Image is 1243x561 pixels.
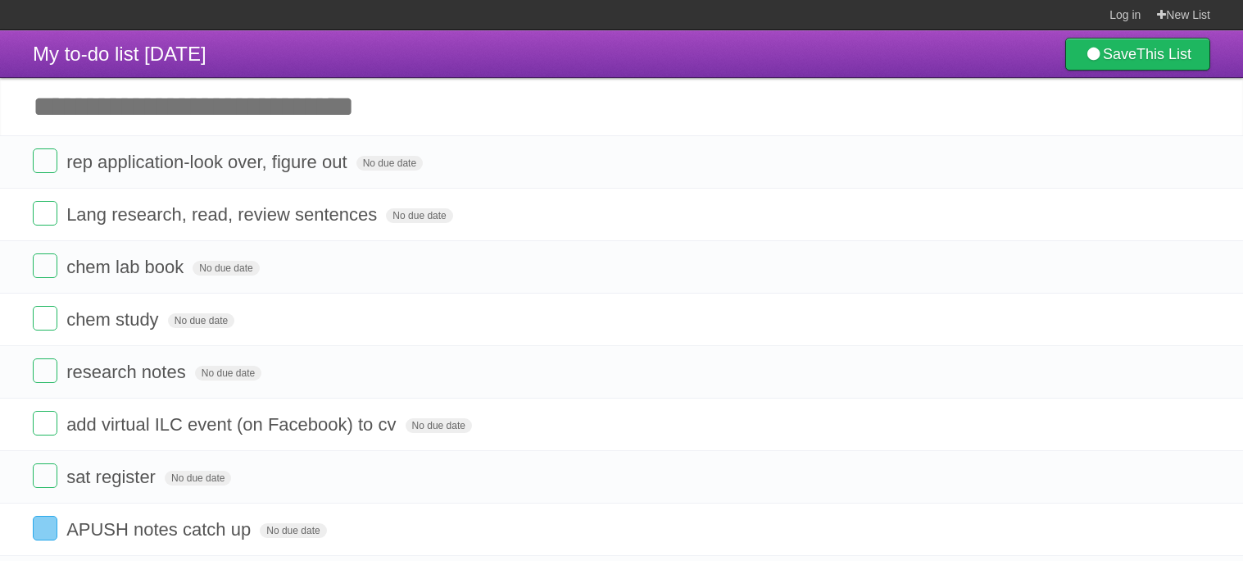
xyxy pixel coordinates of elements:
[33,253,57,278] label: Done
[33,43,206,65] span: My to-do list [DATE]
[66,467,160,487] span: sat register
[66,414,400,435] span: add virtual ILC event (on Facebook) to cv
[33,306,57,331] label: Done
[66,257,188,277] span: chem lab book
[66,362,190,382] span: research notes
[66,309,163,330] span: chem study
[66,152,351,172] span: rep application-look over, figure out
[33,411,57,436] label: Done
[193,261,259,276] span: No due date
[33,516,57,540] label: Done
[1065,38,1210,71] a: SaveThis List
[168,313,234,328] span: No due date
[406,418,472,433] span: No due date
[195,366,261,381] span: No due date
[66,519,255,540] span: APUSH notes catch up
[260,523,326,538] span: No due date
[33,148,57,173] label: Done
[33,463,57,488] label: Done
[66,204,381,225] span: Lang research, read, review sentences
[386,208,452,223] span: No due date
[33,358,57,383] label: Done
[356,156,423,171] span: No due date
[33,201,57,226] label: Done
[1136,46,1191,62] b: This List
[165,471,231,486] span: No due date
